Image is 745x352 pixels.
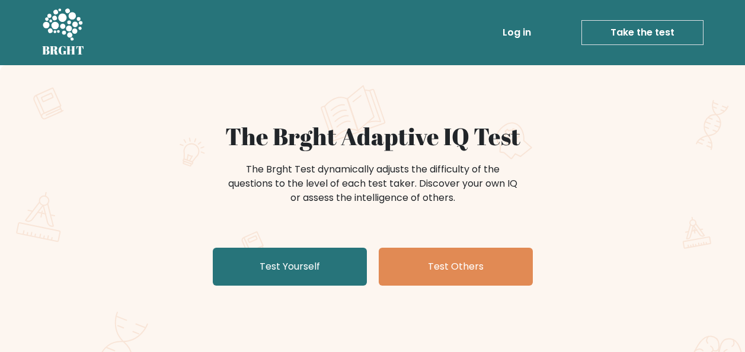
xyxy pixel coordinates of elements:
a: Take the test [581,20,704,45]
div: The Brght Test dynamically adjusts the difficulty of the questions to the level of each test take... [225,162,521,205]
h5: BRGHT [42,43,85,57]
a: Log in [498,21,536,44]
a: BRGHT [42,5,85,60]
h1: The Brght Adaptive IQ Test [84,122,662,151]
a: Test Others [379,248,533,286]
a: Test Yourself [213,248,367,286]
